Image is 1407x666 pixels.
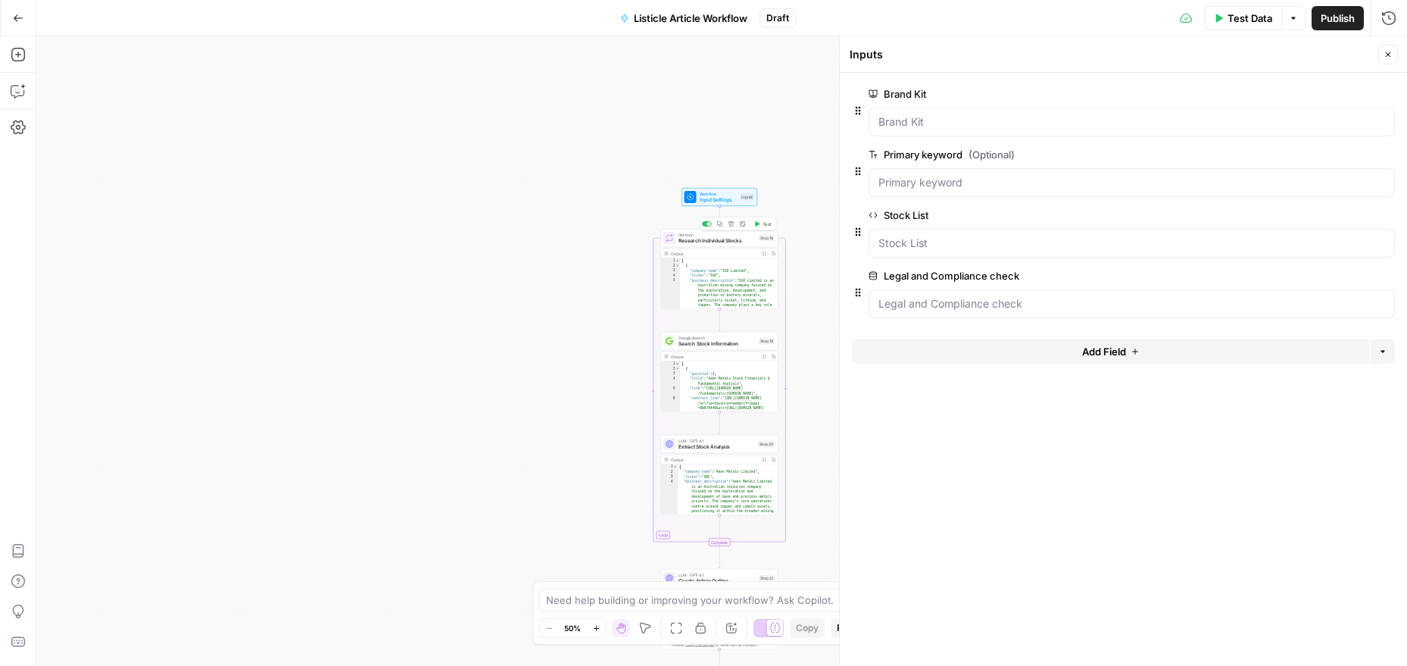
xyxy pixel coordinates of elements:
div: 1 [661,361,680,367]
span: Toggle code folding, rows 1 through 21 [673,464,678,470]
span: Create Article Outline [679,577,756,585]
label: Legal and Compliance check [869,268,1309,283]
div: Output [671,457,757,463]
button: Listicle Article Workflow [611,6,757,30]
button: Add Field [852,339,1369,364]
div: 1 [661,464,678,470]
div: Inputs [740,194,754,201]
span: Search Stock Information [679,340,756,348]
button: Publish [1312,6,1364,30]
input: Stock List [878,236,1385,251]
span: Listicle Article Workflow [634,11,747,26]
label: Brand Kit [869,86,1309,102]
div: 1 [661,258,680,264]
span: (Optional) [969,147,1015,162]
div: Step 19 [759,338,775,345]
input: Primary keyword [878,175,1385,190]
div: 4 [661,274,680,279]
button: Test [751,219,775,229]
span: Google Search [679,335,756,341]
span: Research Individual Stocks [679,237,756,245]
div: 3 [661,268,680,274]
div: Complete [709,538,731,546]
div: LoopIterationResearch Individual StocksStep 18TestOutput[ { "company_name":"IGO Limited", "ticker... [661,229,778,309]
div: LLM · GPT-4.1Create Article OutlineStep 21Output<outline> **1. Title** Top 10 ASX Battery & Criti... [661,569,778,649]
span: Workflow [700,191,738,197]
button: Paste [831,618,868,638]
div: Output [671,251,757,257]
label: Stock List [869,208,1309,223]
span: Input Settings [700,196,738,204]
div: Google SearchSearch Stock InformationStep 19Output[ { "position":1, "title":"Aeon Metals Stock Fi... [661,332,778,412]
input: Legal and Compliance check [878,296,1385,311]
span: Test [763,220,772,227]
span: Toggle code folding, rows 2 through 16 [675,367,680,372]
input: Brand Kit [878,114,1385,130]
span: Toggle code folding, rows 1 through 168 [675,361,680,367]
span: Iteration [679,232,756,238]
g: Edge from step_18-iteration-end to step_21 [719,546,721,568]
span: Draft [766,11,789,25]
span: Copy [796,621,819,635]
button: Test Data [1204,6,1281,30]
textarea: Inputs [850,47,883,62]
span: Toggle code folding, rows 1 through 169 [675,258,680,264]
div: LLM · GPT-4.1Extract Stock AnalysisStep 20Output{ "company_name":"Aeon Metals Limited", "ticker":... [661,435,778,515]
label: Primary keyword [869,147,1309,162]
div: 6 [661,396,680,426]
div: 4 [661,480,678,539]
div: Step 18 [759,235,775,242]
div: Step 20 [758,441,775,448]
span: LLM · GPT-4.1 [679,572,756,578]
g: Edge from start to step_18 [719,206,721,228]
div: Complete [661,538,778,546]
div: Output [671,354,757,360]
div: 2 [661,264,680,269]
span: Publish [1321,11,1355,26]
span: 50% [564,622,581,634]
div: Step 21 [759,575,775,582]
span: Extract Stock Analysis [679,443,755,451]
div: 4 [661,377,680,386]
div: 2 [661,470,678,475]
div: WorkflowInput SettingsInputs [661,188,778,206]
button: Copy [790,618,825,638]
div: 5 [661,386,680,396]
div: 5 [661,278,680,352]
span: Test Data [1228,11,1272,26]
span: LLM · GPT-4.1 [679,438,755,444]
span: Add Field [1082,344,1126,359]
div: 3 [661,371,680,377]
span: Toggle code folding, rows 2 through 16 [675,264,680,269]
g: Edge from step_18 to step_19 [719,309,721,331]
div: 2 [661,367,680,372]
div: 3 [661,474,678,480]
g: Edge from step_19 to step_20 [719,412,721,434]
